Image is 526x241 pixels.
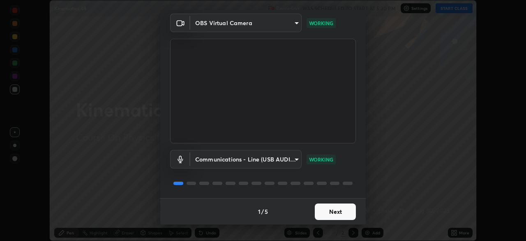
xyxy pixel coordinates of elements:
button: Next [315,204,356,220]
h4: 1 [258,207,261,216]
h4: / [261,207,264,216]
p: WORKING [309,156,333,163]
p: WORKING [309,19,333,27]
div: OBS Virtual Camera [190,14,302,32]
h4: 5 [265,207,268,216]
div: OBS Virtual Camera [190,150,302,168]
